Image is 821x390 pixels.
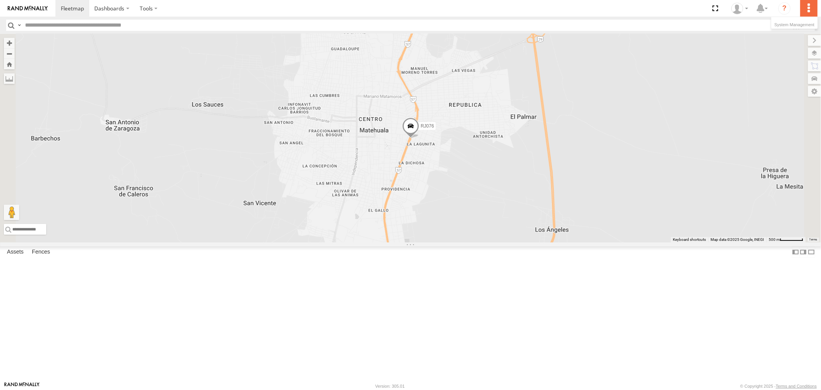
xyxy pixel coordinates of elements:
label: Assets [3,247,27,257]
a: Terms and Conditions [776,384,817,388]
label: Dock Summary Table to the Left [792,246,799,257]
button: Zoom out [4,48,15,59]
label: Hide Summary Table [808,246,815,257]
button: Map Scale: 500 m per 57 pixels [766,237,806,242]
div: © Copyright 2025 - [740,384,817,388]
div: Version: 305.01 [375,384,405,388]
span: RJ076 [420,123,434,129]
i: ? [778,2,791,15]
label: Search Query [16,20,22,31]
button: Keyboard shortcuts [673,237,706,242]
label: Dock Summary Table to the Right [799,246,807,257]
span: Map data ©2025 Google, INEGI [711,237,764,242]
label: Map Settings [808,86,821,97]
button: Drag Pegman onto the map to open Street View [4,205,19,220]
button: Zoom in [4,38,15,48]
span: 500 m [769,237,780,242]
img: rand-logo.svg [8,6,48,11]
a: Terms [809,238,818,241]
label: Measure [4,73,15,84]
label: Fences [28,247,54,257]
button: Zoom Home [4,59,15,69]
div: VORTEX FREIGHT [729,3,751,14]
a: Visit our Website [4,382,40,390]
